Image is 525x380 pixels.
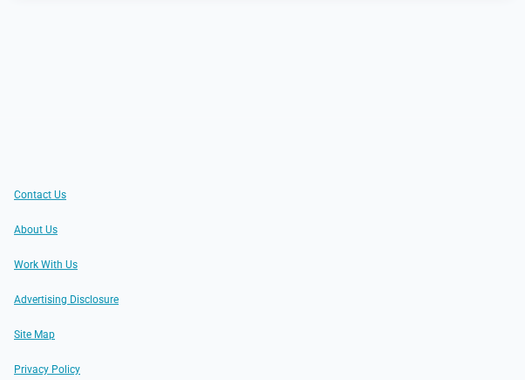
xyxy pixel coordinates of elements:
a: Contact Us [14,188,66,202]
a: Work With Us [14,258,78,272]
a: About Us [14,223,58,237]
a: Advertising Disclosure [14,293,119,307]
a: Site Map [14,328,55,342]
a: Privacy Policy [14,363,80,377]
